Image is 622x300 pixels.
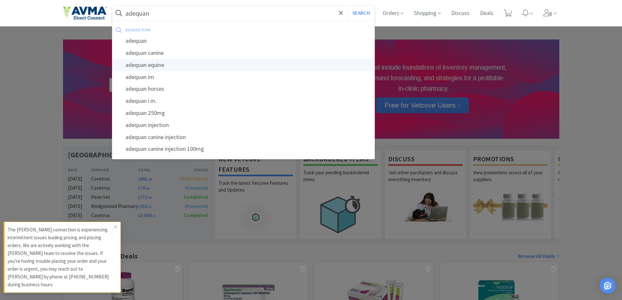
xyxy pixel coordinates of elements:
[8,226,114,289] p: The [PERSON_NAME] connection is experiencing intermittent issues loading pricing and placing orde...
[112,95,375,107] div: adequan i.m.
[125,25,261,35] div: suggestion
[112,71,375,83] div: adequan im
[600,278,615,293] div: Open Intercom Messenger
[112,107,375,119] div: adequan 250mg
[112,119,375,131] div: adequan injection
[112,47,375,59] div: adequan canine
[112,143,375,155] div: adequan canine injection 100mg
[63,6,107,20] img: e4e33dab9f054f5782a47901c742baa9_102.png
[112,59,375,71] div: adequan equine
[112,131,375,143] div: adequan canine injection
[112,6,375,21] input: Search by item, sku, manufacturer, ingredient, size...
[112,83,375,95] div: adequan horses
[347,6,375,21] button: Search
[112,35,375,47] div: adequan
[449,10,472,16] a: Discuss
[477,10,496,16] a: Deals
